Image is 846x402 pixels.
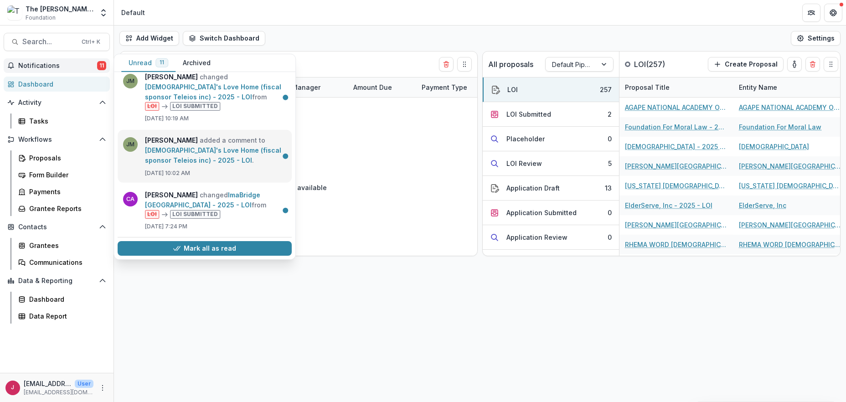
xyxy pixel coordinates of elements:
button: Drag [824,57,838,72]
a: RHEMA WORD [DEMOGRAPHIC_DATA] CENTER - 2025 - LOI [625,240,728,249]
a: Communications [15,255,110,270]
div: Tasks [29,116,103,126]
div: Dashboard [18,79,103,89]
span: Search... [22,37,76,46]
a: [PERSON_NAME][GEOGRAPHIC_DATA][DEMOGRAPHIC_DATA] - 2025 - LOI [625,220,728,230]
p: User [75,380,93,388]
div: Default [121,8,145,17]
button: Settings [791,31,841,46]
a: ImaBridge [GEOGRAPHIC_DATA] - 2025 - LOI [145,191,260,209]
button: toggle-assigned-to-me [787,57,802,72]
a: Data Report [15,309,110,324]
p: added a comment to . [145,135,286,165]
div: Grantee Reports [29,204,103,213]
a: [PERSON_NAME][GEOGRAPHIC_DATA] [739,161,842,171]
p: [EMAIL_ADDRESS][DOMAIN_NAME] [24,388,93,397]
a: ElderServe, Inc [739,201,786,210]
div: Application Submitted [506,208,577,217]
div: Payment Type [416,77,485,97]
div: 257 [600,85,612,94]
div: Payment Manager [257,77,348,97]
p: changed from [145,190,286,219]
div: Form Builder [29,170,103,180]
div: Ctrl + K [80,37,102,47]
div: Entity Name [733,82,783,92]
a: Dashboard [15,292,110,307]
div: LOI [507,85,518,94]
a: [PERSON_NAME][GEOGRAPHIC_DATA][DEMOGRAPHIC_DATA] [739,220,842,230]
div: Dashboard [29,294,103,304]
div: Proposals [29,153,103,163]
button: More [97,382,108,393]
button: Drag [457,57,472,72]
button: LOI Submitted2 [483,102,619,127]
button: Get Help [824,4,842,22]
div: Amount Due [348,82,397,92]
button: Placeholder0 [483,127,619,151]
div: Application Draft [506,183,560,193]
span: Foundation [26,14,56,22]
button: LOI Review5 [483,151,619,176]
a: [DEMOGRAPHIC_DATA] - 2025 - LOI [625,142,728,151]
a: Form Builder [15,167,110,182]
span: Notifications [18,62,97,70]
img: The Bolick Foundation [7,5,22,20]
button: Notifications11 [4,58,110,73]
a: Proposals [15,150,110,165]
button: Delete card [439,57,454,72]
div: 0 [608,232,612,242]
div: 13 [605,183,612,193]
div: 0 [608,134,612,144]
span: Contacts [18,223,95,231]
div: Grantees [29,241,103,250]
span: Data & Reporting [18,277,95,285]
button: Create Proposal [708,57,784,72]
button: Delete card [805,57,820,72]
a: Payments [15,184,110,199]
div: 2 [608,109,612,119]
button: Open Activity [4,95,110,110]
button: Unread [121,54,175,72]
a: ElderServe, Inc - 2025 - LOI [625,201,712,210]
div: Data Report [29,311,103,321]
button: Open Contacts [4,220,110,234]
div: 5 [608,159,612,168]
div: Payments [29,187,103,196]
button: Application Review0 [483,225,619,250]
a: Grantee Reports [15,201,110,216]
a: [DEMOGRAPHIC_DATA] [739,142,809,151]
button: Partners [802,4,820,22]
div: Application Review [506,232,567,242]
div: The [PERSON_NAME] Foundation [26,4,93,14]
button: Application Draft13 [483,176,619,201]
a: Foundation For Moral Law [739,122,821,132]
button: Switch Dashboard [183,31,265,46]
div: LOI Review [506,159,542,168]
button: Mark all as read [118,241,292,256]
a: [US_STATE] [DEMOGRAPHIC_DATA] Child & Family Service, Inc. [739,181,842,191]
nav: breadcrumb [118,6,149,19]
button: Open Workflows [4,132,110,147]
div: 0 [608,208,612,217]
div: Amount Due [348,77,416,97]
div: Proposal Title [619,77,733,97]
button: Open Data & Reporting [4,273,110,288]
button: Add Widget [119,31,179,46]
span: Activity [18,99,95,107]
a: RHEMA WORD [DEMOGRAPHIC_DATA] CENTER [739,240,842,249]
div: jcline@bolickfoundation.org [11,385,15,391]
button: Open entity switcher [97,4,110,22]
a: AGAPE NATIONAL ACADEMY OF MUSIC INC [739,103,842,112]
span: Workflows [18,136,95,144]
p: No data available [270,183,327,192]
a: Foundation For Moral Law - 2025 - LOI [625,122,728,132]
span: 11 [160,59,164,66]
a: Dashboard [4,77,110,92]
p: All proposals [488,59,533,70]
div: Payment Type [416,82,473,92]
button: Archived [175,54,218,72]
